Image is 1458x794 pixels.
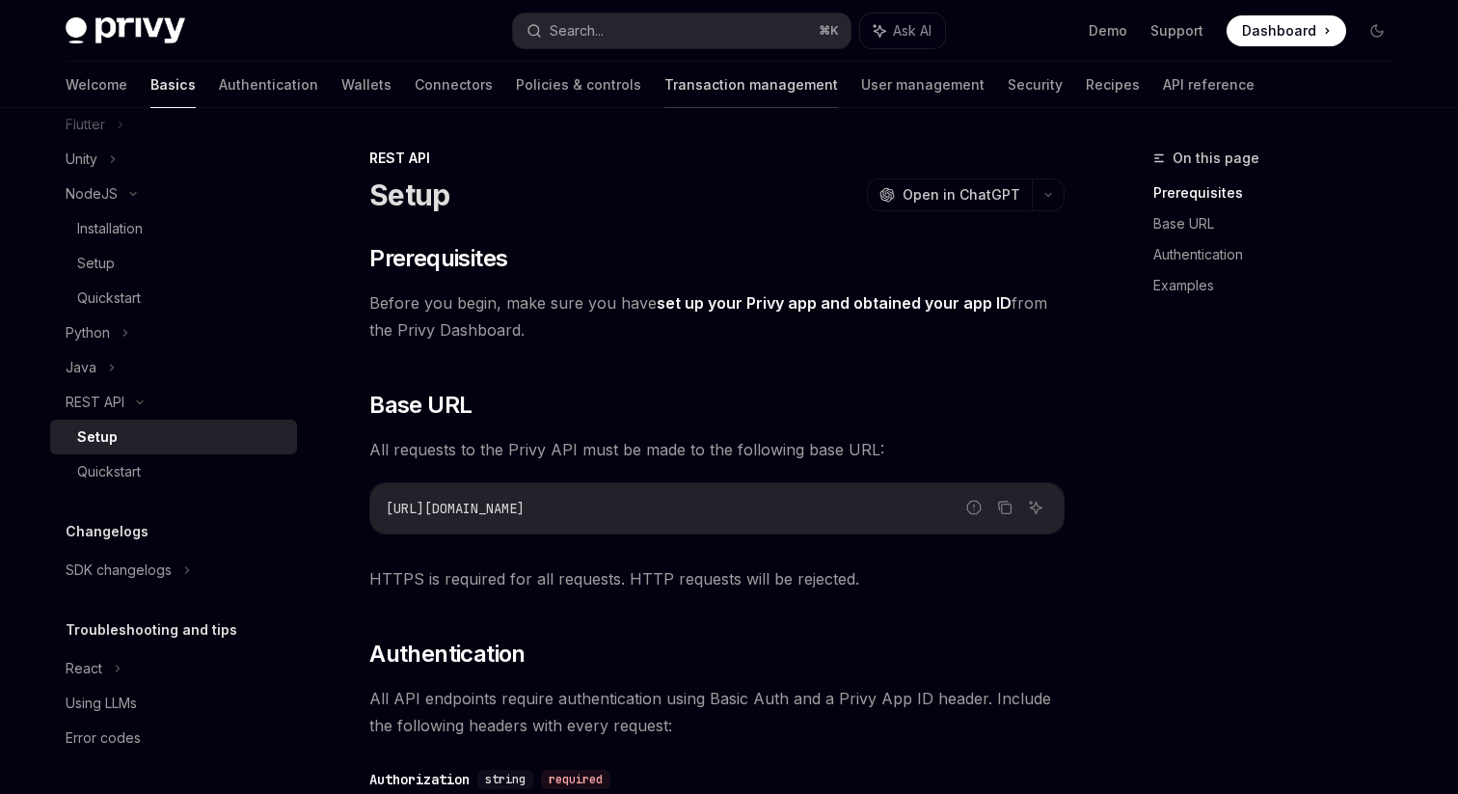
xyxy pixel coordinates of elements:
[1086,62,1140,108] a: Recipes
[1153,270,1408,301] a: Examples
[1163,62,1255,108] a: API reference
[819,23,839,39] span: ⌘ K
[657,293,1012,314] a: set up your Privy app and obtained your app ID
[50,246,297,281] a: Setup
[369,639,526,670] span: Authentication
[66,148,97,171] div: Unity
[219,62,318,108] a: Authentication
[1150,21,1203,41] a: Support
[66,17,185,44] img: dark logo
[150,62,196,108] a: Basics
[415,62,493,108] a: Connectors
[903,185,1020,205] span: Open in ChatGPT
[961,495,986,520] button: Report incorrect code
[341,62,391,108] a: Wallets
[66,62,127,108] a: Welcome
[1023,495,1048,520] button: Ask AI
[369,390,472,421] span: Base URL
[1153,178,1408,208] a: Prerequisites
[369,565,1065,592] span: HTTPS is required for all requests. HTTP requests will be rejected.
[516,62,641,108] a: Policies & controls
[50,721,297,755] a: Error codes
[386,500,525,517] span: [URL][DOMAIN_NAME]
[50,420,297,454] a: Setup
[77,460,141,483] div: Quickstart
[66,182,118,205] div: NodeJS
[1153,239,1408,270] a: Authentication
[485,772,526,787] span: string
[66,321,110,344] div: Python
[369,436,1065,463] span: All requests to the Privy API must be made to the following base URL:
[861,62,985,108] a: User management
[50,281,297,315] a: Quickstart
[77,287,141,310] div: Quickstart
[77,425,118,449] div: Setup
[66,391,124,414] div: REST API
[66,692,137,715] div: Using LLMs
[369,685,1065,739] span: All API endpoints require authentication using Basic Auth and a Privy App ID header. Include the ...
[992,495,1017,520] button: Copy the contents from the code block
[541,770,610,789] div: required
[66,559,172,582] div: SDK changelogs
[369,770,470,789] div: Authorization
[1008,62,1063,108] a: Security
[1153,208,1408,239] a: Base URL
[50,686,297,721] a: Using LLMs
[66,356,96,379] div: Java
[369,289,1065,343] span: Before you begin, make sure you have from the Privy Dashboard.
[860,14,945,48] button: Ask AI
[513,14,850,48] button: Search...⌘K
[664,62,838,108] a: Transaction management
[369,178,449,212] h1: Setup
[66,520,148,543] h5: Changelogs
[550,19,604,42] div: Search...
[893,21,931,41] span: Ask AI
[50,211,297,246] a: Installation
[867,178,1032,211] button: Open in ChatGPT
[66,657,102,680] div: React
[369,149,1065,168] div: REST API
[369,243,507,274] span: Prerequisites
[1173,147,1259,170] span: On this page
[66,618,237,642] h5: Troubleshooting and tips
[1242,21,1316,41] span: Dashboard
[1362,15,1392,46] button: Toggle dark mode
[50,454,297,489] a: Quickstart
[1227,15,1346,46] a: Dashboard
[77,252,115,275] div: Setup
[1089,21,1127,41] a: Demo
[66,726,141,750] div: Error codes
[77,217,143,240] div: Installation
